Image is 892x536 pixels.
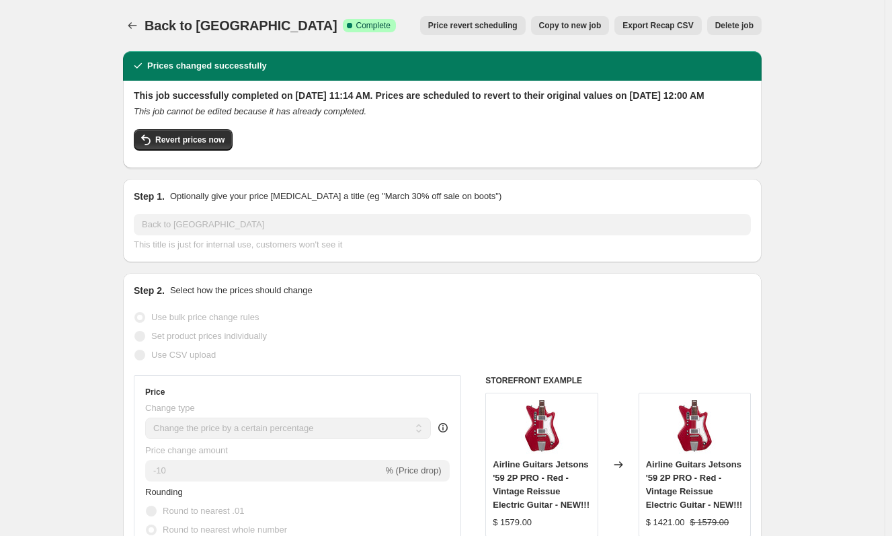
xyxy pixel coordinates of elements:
button: Delete job [707,16,762,35]
i: This job cannot be edited because it has already completed. [134,106,366,116]
span: Round to nearest whole number [163,525,287,535]
span: Copy to new job [539,20,602,31]
img: Airline_Guitars_59_2P_Red_Jetsons-Jack-White-Hutto_Electric_Guitar_731007823247_FBV_80x.jpg [515,400,569,454]
span: Use bulk price change rules [151,312,259,322]
h3: Price [145,387,165,397]
button: Price revert scheduling [420,16,526,35]
span: Back to [GEOGRAPHIC_DATA] [145,18,337,33]
span: Complete [356,20,391,31]
span: Change type [145,403,195,413]
h2: Step 1. [134,190,165,203]
span: Set product prices individually [151,331,267,341]
span: Rounding [145,487,183,497]
input: 30% off holiday sale [134,214,751,235]
span: Airline Guitars Jetsons '59 2P PRO - Red - Vintage Reissue Electric Guitar - NEW!!! [493,459,590,510]
input: -15 [145,460,382,482]
img: Airline_Guitars_59_2P_Red_Jetsons-Jack-White-Hutto_Electric_Guitar_731007823247_FBV_80x.jpg [667,400,721,454]
h6: STOREFRONT EXAMPLE [485,375,751,386]
span: Revert prices now [155,135,225,145]
span: Round to nearest .01 [163,506,244,516]
button: Export Recap CSV [614,16,701,35]
span: This title is just for internal use, customers won't see it [134,239,342,250]
span: $ 1421.00 [646,517,685,527]
button: Price change jobs [123,16,142,35]
p: Optionally give your price [MEDICAL_DATA] a title (eg "March 30% off sale on boots") [170,190,501,203]
span: Price revert scheduling [428,20,518,31]
button: Revert prices now [134,129,233,151]
span: Use CSV upload [151,350,216,360]
span: Price change amount [145,445,228,455]
span: Airline Guitars Jetsons '59 2P PRO - Red - Vintage Reissue Electric Guitar - NEW!!! [646,459,743,510]
button: Copy to new job [531,16,610,35]
p: Select how the prices should change [170,284,313,297]
h2: Prices changed successfully [147,59,267,73]
span: Delete job [715,20,754,31]
span: $ 1579.00 [493,517,532,527]
h2: This job successfully completed on [DATE] 11:14 AM. Prices are scheduled to revert to their origi... [134,89,751,102]
span: $ 1579.00 [690,517,729,527]
h2: Step 2. [134,284,165,297]
span: % (Price drop) [385,465,441,475]
span: Export Recap CSV [622,20,693,31]
div: help [436,421,450,434]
